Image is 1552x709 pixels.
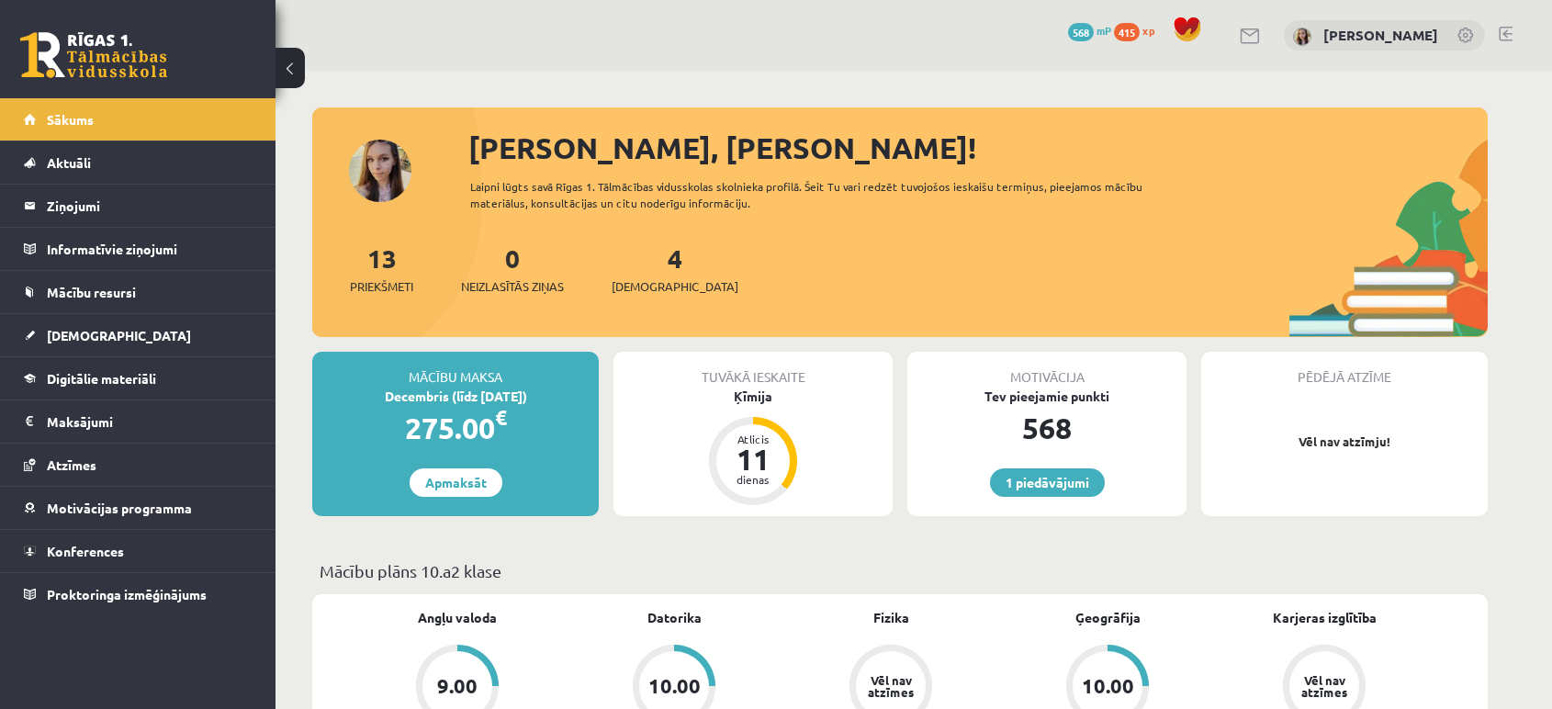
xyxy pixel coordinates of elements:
div: [PERSON_NAME], [PERSON_NAME]! [468,126,1488,170]
span: xp [1142,23,1154,38]
a: Maksājumi [24,400,253,443]
a: Proktoringa izmēģinājums [24,573,253,615]
span: € [495,404,507,431]
a: 4[DEMOGRAPHIC_DATA] [612,242,738,296]
legend: Maksājumi [47,400,253,443]
a: 0Neizlasītās ziņas [461,242,564,296]
a: Konferences [24,530,253,572]
div: Vēl nav atzīmes [1299,674,1350,698]
a: 13Priekšmeti [350,242,413,296]
a: [PERSON_NAME] [1323,26,1438,44]
div: 11 [725,445,781,474]
a: Angļu valoda [418,608,497,627]
a: Apmaksāt [410,468,502,497]
div: Motivācija [907,352,1186,387]
div: Ķīmija [613,387,893,406]
div: Laipni lūgts savā Rīgas 1. Tālmācības vidusskolas skolnieka profilā. Šeit Tu vari redzēt tuvojošo... [470,178,1175,211]
a: Atzīmes [24,444,253,486]
div: 9.00 [437,676,478,696]
a: Ziņojumi [24,185,253,227]
a: 415 xp [1114,23,1164,38]
legend: Informatīvie ziņojumi [47,228,253,270]
span: mP [1097,23,1111,38]
div: Tev pieejamie punkti [907,387,1186,406]
div: 275.00 [312,406,599,450]
span: [DEMOGRAPHIC_DATA] [612,277,738,296]
a: Karjeras izglītība [1273,608,1377,627]
span: Digitālie materiāli [47,370,156,387]
a: Informatīvie ziņojumi [24,228,253,270]
img: Marija Nicmane [1293,28,1311,46]
a: Digitālie materiāli [24,357,253,400]
span: [DEMOGRAPHIC_DATA] [47,327,191,343]
span: Proktoringa izmēģinājums [47,586,207,602]
div: Atlicis [725,433,781,445]
div: Vēl nav atzīmes [865,674,917,698]
p: Mācību plāns 10.a2 klase [320,558,1480,583]
a: [DEMOGRAPHIC_DATA] [24,314,253,356]
a: Sākums [24,98,253,141]
span: 415 [1114,23,1140,41]
a: 1 piedāvājumi [990,468,1105,497]
div: dienas [725,474,781,485]
p: Vēl nav atzīmju! [1210,433,1479,451]
legend: Ziņojumi [47,185,253,227]
div: 10.00 [1082,676,1134,696]
div: Pēdējā atzīme [1201,352,1488,387]
a: Fizika [873,608,909,627]
div: Decembris (līdz [DATE]) [312,387,599,406]
span: Aktuāli [47,154,91,171]
a: Datorika [647,608,702,627]
span: Motivācijas programma [47,500,192,516]
span: Neizlasītās ziņas [461,277,564,296]
span: Priekšmeti [350,277,413,296]
span: 568 [1068,23,1094,41]
a: Motivācijas programma [24,487,253,529]
a: Rīgas 1. Tālmācības vidusskola [20,32,167,78]
span: Mācību resursi [47,284,136,300]
span: Sākums [47,111,94,128]
span: Atzīmes [47,456,96,473]
span: Konferences [47,543,124,559]
div: Mācību maksa [312,352,599,387]
a: Mācību resursi [24,271,253,313]
a: 568 mP [1068,23,1111,38]
div: 10.00 [648,676,701,696]
div: Tuvākā ieskaite [613,352,893,387]
a: Ķīmija Atlicis 11 dienas [613,387,893,508]
a: Aktuāli [24,141,253,184]
div: 568 [907,406,1186,450]
a: Ģeogrāfija [1075,608,1141,627]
